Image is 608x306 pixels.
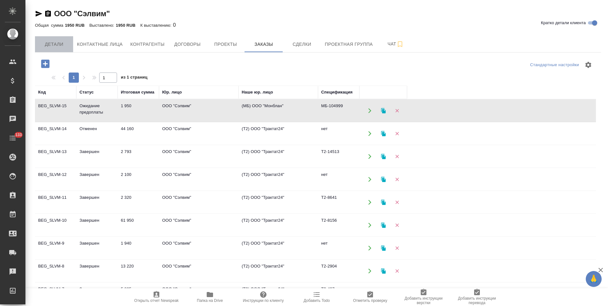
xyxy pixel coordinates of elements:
td: Завершен [76,283,118,305]
td: Отменен [76,122,118,145]
p: Выставлено: [89,23,116,28]
td: 61 950 [118,214,159,236]
button: Клонировать [377,127,390,140]
td: нет [318,122,359,145]
p: 1950 RUB [116,23,140,28]
span: Кратко детали клиента [541,20,586,26]
td: ООО "Сэлвим" [159,214,238,236]
span: Проекты [210,40,241,48]
p: К выставлению: [140,23,173,28]
span: из 1 страниц [121,73,148,83]
button: Открыть [363,219,376,232]
td: Завершен [76,191,118,213]
button: Открыть [363,196,376,209]
button: Удалить [390,287,404,300]
button: Клонировать [377,173,390,186]
td: (Т2) ООО "Трактат24" [238,122,318,145]
div: Код [38,89,46,95]
td: Т2-437 [318,283,359,305]
td: BEG_SLVM-11 [35,191,76,213]
td: ООО "Сэлвим" [159,168,238,191]
td: 2 793 [118,145,159,168]
td: 1 950 [118,100,159,122]
div: Спецификация [321,89,353,95]
td: Т2-8641 [318,191,359,213]
td: ООО "Сэлвим" [159,100,238,122]
button: Удалить [390,241,404,254]
button: Открыть [363,241,376,254]
button: Папка на Drive [183,288,237,306]
td: 1 940 [118,237,159,259]
p: Общая сумма [35,23,65,28]
td: BEG_SLVM-7 [35,283,76,305]
td: BEG_SLVM-8 [35,260,76,282]
button: Открыть [363,287,376,300]
td: 2 100 [118,168,159,191]
button: Инструкции по клиенту [237,288,290,306]
button: Открыть [363,104,376,117]
td: ООО "Сэлвим" [159,237,238,259]
td: нет [318,168,359,191]
span: 133 [11,132,26,138]
button: Добавить инструкции перевода [450,288,504,306]
span: 🙏 [588,272,599,286]
div: Юр. лицо [162,89,182,95]
button: Клонировать [377,150,390,163]
span: Добавить Todo [304,298,330,303]
td: BEG_SLVM-13 [35,145,76,168]
td: BEG_SLVM-12 [35,168,76,191]
div: Итоговая сумма [121,89,154,95]
td: BEG_SLVM-15 [35,100,76,122]
td: 44 160 [118,122,159,145]
button: Клонировать [377,241,390,254]
button: Клонировать [377,104,390,117]
td: (Т2) ООО "Трактат24" [238,260,318,282]
span: Детали [39,40,69,48]
button: Клонировать [377,196,390,209]
button: Удалить [390,173,404,186]
td: ООО "Сэлвим" [159,145,238,168]
td: (Т2) ООО "Трактат24" [238,168,318,191]
svg: Подписаться [396,40,404,48]
td: (Т2) ООО "Трактат24" [238,237,318,259]
span: Папка на Drive [197,298,223,303]
td: Завершен [76,214,118,236]
button: Клонировать [377,287,390,300]
td: (Т2) ООО "Трактат24" [238,283,318,305]
td: 5 805 [118,283,159,305]
span: Добавить инструкции верстки [401,296,446,305]
span: Контактные лица [77,40,123,48]
td: Ожидание предоплаты [76,100,118,122]
button: Удалить [390,219,404,232]
td: МБ-104999 [318,100,359,122]
td: ООО "Сэлвим" [159,260,238,282]
span: Заказы [248,40,279,48]
span: Сделки [287,40,317,48]
button: Открыть [363,173,376,186]
button: Отметить проверку [343,288,397,306]
button: Открыть [363,127,376,140]
button: Клонировать [377,264,390,277]
td: (Т2) ООО "Трактат24" [238,214,318,236]
span: Инструкции по клиенту [243,298,284,303]
td: ООО "Сэлвим" [159,191,238,213]
p: 1950 RUB [65,23,89,28]
a: 133 [2,130,24,146]
button: Добавить инструкции верстки [397,288,450,306]
td: (Т2) ООО "Трактат24" [238,145,318,168]
button: Удалить [390,264,404,277]
td: Т2-8156 [318,214,359,236]
td: Т2-2904 [318,260,359,282]
td: Завершен [76,260,118,282]
button: Удалить [390,104,404,117]
span: Чат [380,40,411,48]
td: Завершен [76,145,118,168]
td: Завершен [76,168,118,191]
span: Контрагенты [130,40,165,48]
button: Открыть [363,150,376,163]
a: ООО "Сэлвим" [54,9,110,18]
button: Добавить Todo [290,288,343,306]
button: Удалить [390,127,404,140]
button: 🙏 [586,271,602,287]
button: Скопировать ссылку [44,10,52,17]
